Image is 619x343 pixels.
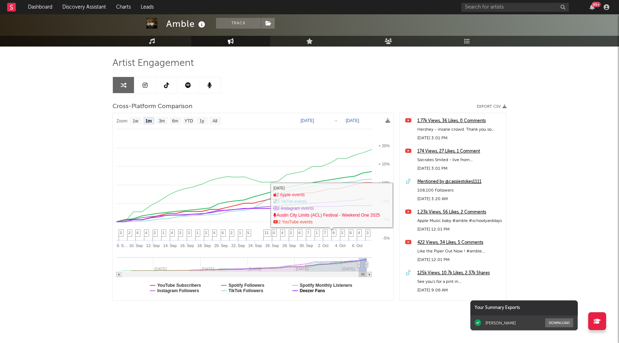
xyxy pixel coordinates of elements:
text: 6m [172,119,178,124]
div: Socrates Smiled - live from [GEOGRAPHIC_DATA], [US_STATE]. Out Now ! #amble #socratessmiled [417,156,503,164]
text: 8. S… [117,243,128,248]
text: 1y [200,119,204,124]
text: 20. Sep [214,243,228,248]
span: 1 [196,231,198,235]
a: Album: 13.1k Likes, 34 Comments [417,299,503,308]
text: 22. Sep [231,243,245,248]
text: 30. Sep [299,243,313,248]
span: 6 [136,231,139,235]
span: 6 [350,231,352,235]
text: All [212,119,217,124]
text: [DATE] [346,118,359,123]
div: Like the Piper Out Now ! #amble #likethepiper [417,247,503,256]
text: 26. Sep [265,243,279,248]
text: -5% [383,236,390,240]
span: 3 [120,231,122,235]
span: 2 [230,231,232,235]
a: 1.23k Views, 56 Likes, 2 Comments [417,208,503,217]
text: + 15% [379,162,390,166]
div: 99 + [592,2,601,7]
span: 3 [179,231,181,235]
text: + 10% [379,180,390,185]
text: 4. Oct [335,243,345,248]
a: 174 Views, 27 Likes, 1 Comment [417,147,503,156]
text: 14. Sep [163,243,177,248]
div: Amble [166,18,207,30]
div: 108,100 Followers [417,186,503,195]
button: Export CSV [477,105,507,109]
div: [DATE] 3:01 PM [417,164,503,173]
text: Spotify Monthly Listeners [300,283,352,288]
text: Deezer Fans [300,288,325,293]
span: 1 [316,231,318,235]
span: 5 [247,231,249,235]
div: Apple Music baby #amble #schoolyarddays [417,217,503,225]
text: YouTube Subscribers [157,283,201,288]
text: 24. Sep [248,243,262,248]
a: 1.77k Views, 36 Likes, 0 Comments [417,117,503,125]
text: → [334,118,338,123]
span: 4 [281,231,283,235]
div: 125k Views, 10.7k Likes, 2.37k Shares [417,269,503,277]
span: 6 [273,231,275,235]
button: 99+ [590,4,595,10]
text: 16. Sep [180,243,194,248]
div: [DATE] 3:20 AM [417,195,503,203]
span: 2 [290,231,292,235]
button: Download [545,318,573,327]
text: TikTok Followers [229,288,263,293]
span: 7 [324,231,326,235]
text: 0% [384,217,390,222]
div: [DATE] 9:06 AM [417,286,503,295]
input: Search for artists [461,3,569,12]
div: [DATE] 12:01 PM [417,256,503,264]
span: 6 [298,231,301,235]
span: 7 [307,231,309,235]
text: [DATE] [301,118,314,123]
span: 1 [239,231,241,235]
span: Artist Engagement [112,59,194,68]
span: 3 [205,231,207,235]
span: 9 [332,231,335,235]
span: 4 [145,231,147,235]
span: 1 [162,231,164,235]
text: Instagram Followers [157,288,199,293]
span: Cross-Platform Comparison [112,102,192,111]
text: 28. Sep [282,243,296,248]
text: 1m [145,119,152,124]
span: 3 [341,231,343,235]
span: 4 [171,231,173,235]
button: Track [216,18,261,29]
div: [DATE] 3:01 PM [417,134,503,142]
text: 12. Sep [146,243,160,248]
text: 2. Oct [318,243,328,248]
text: Zoom [116,119,128,124]
span: 3 [366,231,369,235]
span: 6 [222,231,224,235]
span: 11 [264,231,269,235]
text: 3m [159,119,165,124]
text: Spotify Followers [229,283,264,288]
a: Mentioned by @cassiestokes1111 [417,178,503,186]
span: 2 [154,231,156,235]
text: 18. Sep [197,243,211,248]
div: See you's for a pint in [GEOGRAPHIC_DATA]. @othervoices #amble [417,277,503,286]
div: [PERSON_NAME] [485,320,516,325]
span: 2 [128,231,130,235]
span: 4 [213,231,215,235]
text: + 5% [381,199,390,203]
span: 3 [188,231,190,235]
text: 10. Sep [129,243,143,248]
text: + 20% [379,144,390,148]
text: 6. Oct [352,243,363,248]
a: 422 Views, 34 Likes, 5 Comments [417,238,503,247]
span: 4 [358,231,360,235]
div: Hershey - insane crowd. Thank you so much. And to the legend @Hozier #amble #hozier [417,125,503,134]
div: Your Summary Exports [470,300,578,315]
